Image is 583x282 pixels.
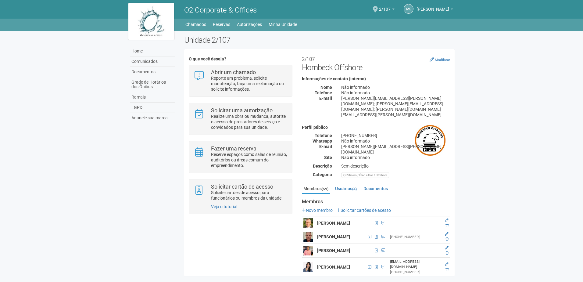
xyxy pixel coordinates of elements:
div: [EMAIL_ADDRESS][DOMAIN_NAME] [390,259,441,269]
strong: Solicitar uma autorização [211,107,273,114]
strong: Telefone [315,90,332,95]
div: Petróleo / Óleo e Gás / Offshore [341,172,389,178]
a: Anuncie sua marca [130,113,175,123]
a: Solicitar cartão de acesso Solicite cartões de acesso para funcionários ou membros da unidade. [194,184,287,201]
h2: Unidade 2/107 [184,35,455,45]
a: Editar membro [445,218,449,222]
div: Não informado [337,85,455,90]
span: Cartão de acesso ativo [373,247,380,254]
div: [PHONE_NUMBER] [337,133,455,138]
strong: [PERSON_NAME] [317,221,350,226]
a: Editar membro [445,262,449,266]
a: Autorizações [237,20,262,29]
strong: [PERSON_NAME] [317,234,350,239]
span: CPF 999.392.119-70 [366,233,373,240]
strong: Solicitar cartão de acesso [211,183,273,190]
p: Solicite cartões de acesso para funcionários ou membros da unidade. [211,190,288,201]
div: [PHONE_NUMBER] [390,234,441,240]
small: 2/107 [302,56,315,62]
a: Minha Unidade [269,20,297,29]
a: Home [130,46,175,56]
a: Chamados [185,20,206,29]
a: Documentos [130,67,175,77]
a: Reservas [213,20,230,29]
img: logo.jpg [128,3,174,40]
strong: [PERSON_NAME] [317,248,350,253]
strong: Membros [302,199,450,204]
img: business.png [415,125,445,156]
a: Abrir um chamado Reporte um problema, solicite manutenção, faça uma reclamação ou solicite inform... [194,70,287,92]
strong: Whatsapp [313,139,332,143]
a: Grade de Horários dos Ônibus [130,77,175,92]
a: Solicitar uma autorização Realize uma obra ou mudança, autorize o acesso de prestadores de serviç... [194,108,287,130]
div: [PERSON_NAME][EMAIL_ADDRESS][PERSON_NAME][DOMAIN_NAME]; [PERSON_NAME][EMAIL_ADDRESS][DOMAIN_NAME]... [337,96,455,117]
h2: Hornbeck Offshore [302,54,450,72]
a: Ramais [130,92,175,103]
a: Excluir membro [445,223,449,228]
small: (59) [322,187,328,191]
a: 2/107 [379,8,395,13]
a: Solicitar cartões de acesso [337,208,391,213]
a: Membros(59) [302,184,330,194]
img: user.png [303,232,313,242]
a: Usuários(4) [334,184,358,193]
strong: E-mail [319,144,332,149]
a: Editar membro [445,232,449,236]
span: Urgente [380,233,385,240]
a: Documentos [362,184,389,193]
div: Não informado [337,90,455,96]
a: [PERSON_NAME] [417,8,453,13]
img: user.png [303,218,313,228]
a: Editar membro [445,246,449,250]
small: Modificar [435,58,450,62]
a: Fazer uma reserva Reserve espaços como salas de reunião, auditórios ou áreas comum do empreendime... [194,146,287,168]
a: LGPD [130,103,175,113]
a: MS [404,4,413,14]
a: Modificar [430,57,450,62]
span: Cartão de acesso ativo [373,264,380,270]
span: Cartão de acesso ativo [373,220,380,226]
strong: Abrir um chamado [211,69,256,75]
small: (4) [352,187,357,191]
strong: Descrição [313,164,332,168]
div: Sem descrição [337,163,455,169]
p: Reporte um problema, solicite manutenção, faça uma reclamação ou solicite informações. [211,75,288,92]
p: Realize uma obra ou mudança, autorize o acesso de prestadores de serviço e convidados para sua un... [211,114,288,130]
h4: O que você deseja? [189,57,292,61]
strong: E-mail [319,96,332,101]
a: Excluir membro [445,237,449,241]
div: Não informado [337,155,455,160]
img: user.png [303,246,313,255]
span: Cartão de acesso ativo [373,233,380,240]
strong: Categoria [313,172,332,177]
span: O2 Corporate & Offices [184,6,257,14]
span: URGENTE [380,264,385,270]
div: [PERSON_NAME][EMAIL_ADDRESS][PERSON_NAME][DOMAIN_NAME] [337,144,455,155]
div: Não informado [337,138,455,144]
strong: Site [324,155,332,160]
a: Comunicados [130,56,175,67]
span: Marcelo Souza [417,1,449,12]
img: user.png [303,262,313,272]
strong: Nome [320,85,332,90]
p: Reserve espaços como salas de reunião, auditórios ou áreas comum do empreendimento. [211,152,288,168]
a: Excluir membro [445,267,449,272]
span: URGENTE - estrangeiro [380,220,385,226]
a: Veja o tutorial [211,204,237,209]
a: Excluir membro [445,251,449,255]
h4: Informações de contato (interno) [302,77,450,81]
strong: Telefone [315,133,332,138]
a: Novo membro [302,208,333,213]
span: CPF 098.286.477-96 [366,264,373,270]
div: [PHONE_NUMBER] [390,269,441,275]
h4: Perfil público [302,125,450,130]
span: 2/107 [379,1,391,12]
strong: [PERSON_NAME] [317,265,350,269]
span: Urgência [380,247,385,254]
strong: Fazer uma reserva [211,145,256,152]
